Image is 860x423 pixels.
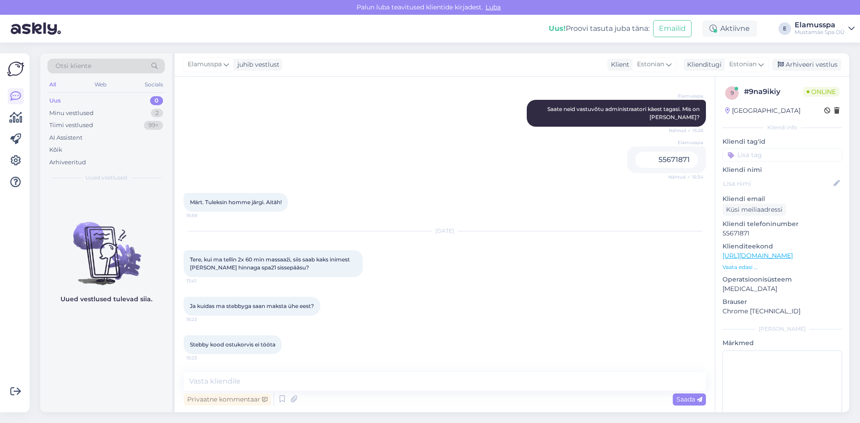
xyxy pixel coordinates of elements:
span: Uued vestlused [86,174,127,182]
div: Küsi meiliaadressi [722,204,786,216]
div: # 9na9ikiy [744,86,803,97]
div: Aktiivne [702,21,757,37]
img: No chats [40,206,172,286]
p: Klienditeekond [722,242,842,251]
button: Emailid [653,20,692,37]
span: 15:59 [186,212,220,219]
span: 9 [731,90,734,96]
span: Tere, kui ma tellin 2x 60 min massaaži, siis saab kaks inimest [PERSON_NAME] hinnaga spa21 sissep... [190,256,351,271]
span: Stebby kood ostukorvis ei tööta [190,341,275,348]
div: [GEOGRAPHIC_DATA] [725,106,800,115]
p: Märkmed [722,338,842,348]
div: 2 [151,109,163,118]
div: E [778,22,791,35]
b: Uus! [549,24,566,33]
div: 55671871 [635,152,698,168]
div: Minu vestlused [49,109,94,118]
div: Arhiveeritud [49,158,86,167]
a: [URL][DOMAIN_NAME] [722,252,793,260]
div: Mustamäe Spa OÜ [795,29,845,36]
div: Socials [143,79,165,90]
p: 55671871 [722,229,842,238]
div: Arhiveeri vestlus [772,59,841,71]
span: Elamusspa [670,93,703,99]
input: Lisa nimi [723,179,832,188]
div: Kliendi info [722,124,842,132]
p: Uued vestlused tulevad siia. [60,295,152,304]
span: Elamusspa [188,60,222,69]
span: Nähtud ✓ 15:34 [668,174,703,180]
input: Lisa tag [722,148,842,162]
span: 13:41 [186,278,220,284]
p: Operatsioonisüsteem [722,275,842,284]
div: Klient [607,60,629,69]
p: Kliendi nimi [722,165,842,175]
span: Luba [483,3,503,11]
span: Online [803,87,839,97]
div: Kõik [49,145,62,154]
div: Tiimi vestlused [49,121,93,130]
div: AI Assistent [49,133,82,142]
img: Askly Logo [7,60,24,77]
div: Web [93,79,108,90]
div: [DATE] [184,227,706,235]
p: Brauser [722,297,842,307]
span: Estonian [637,60,664,69]
div: Uus [49,96,61,105]
p: Vaata edasi ... [722,263,842,271]
div: [PERSON_NAME] [722,325,842,333]
div: 99+ [144,121,163,130]
span: Märt. Tuleksin homme järgi. Aitäh! [190,199,282,205]
div: Elamusspa [795,21,845,29]
span: 15:23 [186,355,220,361]
p: Kliendi telefoninumber [722,219,842,229]
p: Chrome [TECHNICAL_ID] [722,307,842,316]
div: juhib vestlust [234,60,279,69]
span: Ja kuidas ma stebbyga saan maksta ühe eest? [190,303,314,309]
div: Proovi tasuta juba täna: [549,23,649,34]
div: 0 [150,96,163,105]
span: 15:22 [186,316,220,323]
span: Nähtud ✓ 15:26 [669,127,703,134]
p: Kliendi tag'id [722,137,842,146]
p: [MEDICAL_DATA] [722,284,842,294]
div: Klienditugi [684,60,722,69]
a: ElamusspaMustamäe Spa OÜ [795,21,855,36]
p: Kliendi email [722,194,842,204]
span: Elamusspa [670,139,703,146]
div: All [47,79,58,90]
span: Otsi kliente [56,61,91,71]
div: Privaatne kommentaar [184,393,271,406]
span: Estonian [729,60,757,69]
span: Saada [676,395,702,403]
span: Saate neid vastuvõtu administraatori käest tagasi. Mis on [PERSON_NAME]? [547,106,701,120]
